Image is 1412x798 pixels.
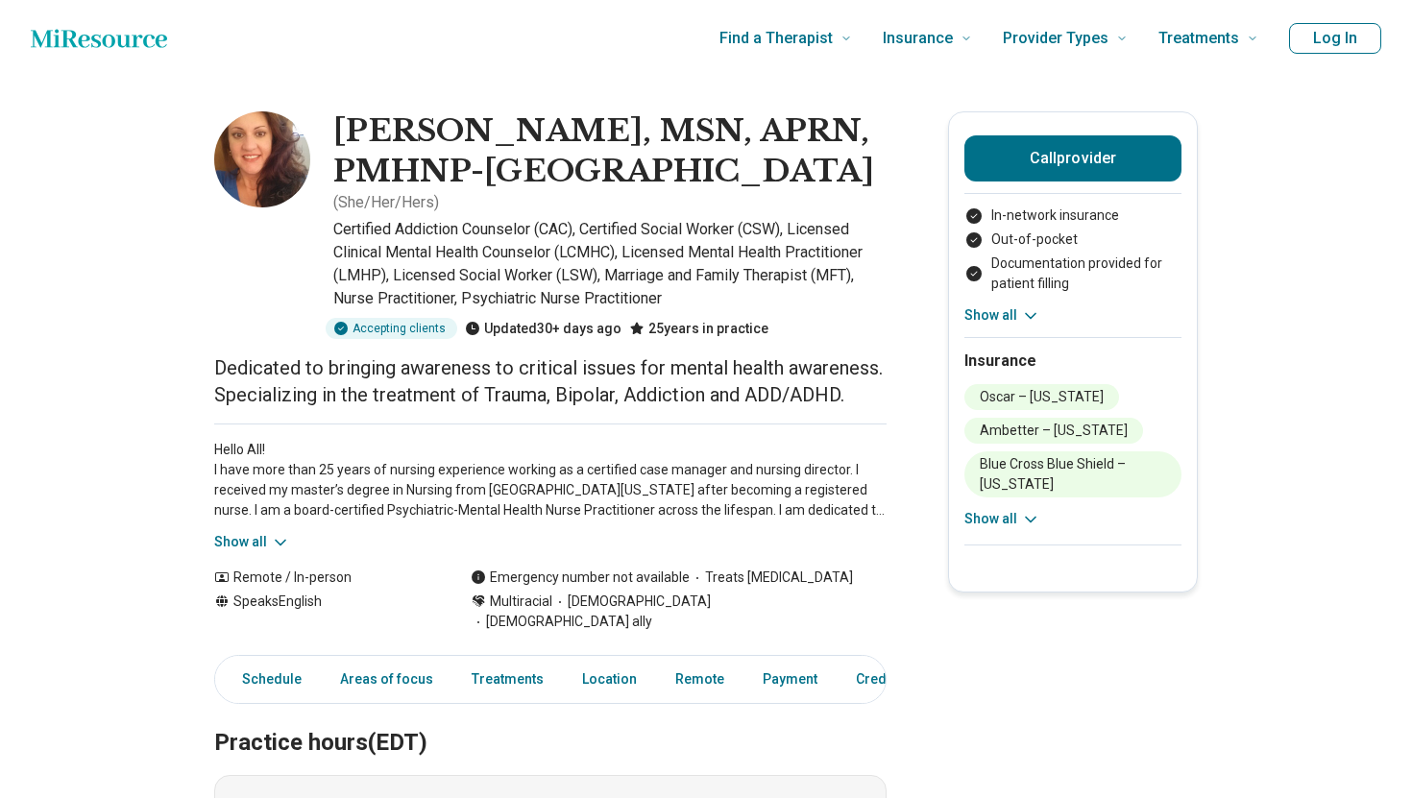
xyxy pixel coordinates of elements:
span: Treats [MEDICAL_DATA] [690,568,853,588]
button: Show all [214,532,290,552]
div: Speaks English [214,592,432,632]
button: Callprovider [964,135,1181,181]
p: Dedicated to bringing awareness to critical issues for mental health awareness. Specializing in t... [214,354,887,408]
li: Documentation provided for patient filling [964,254,1181,294]
div: Updated 30+ days ago [465,318,621,339]
div: Emergency number not available [471,568,690,588]
div: 25 years in practice [629,318,768,339]
button: Show all [964,509,1040,529]
p: ( She/Her/Hers ) [333,191,439,214]
a: Payment [751,660,829,699]
button: Log In [1289,23,1381,54]
span: Multiracial [490,592,552,612]
a: Remote [664,660,736,699]
div: Remote / In-person [214,568,432,588]
span: [DEMOGRAPHIC_DATA] [552,592,711,612]
span: [DEMOGRAPHIC_DATA] ally [471,612,652,632]
li: Out-of-pocket [964,230,1181,250]
a: Credentials [844,660,940,699]
span: Provider Types [1003,25,1108,52]
a: Location [571,660,648,699]
button: Show all [964,305,1040,326]
h2: Practice hours (EDT) [214,681,887,760]
div: Accepting clients [326,318,457,339]
li: In-network insurance [964,206,1181,226]
li: Ambetter – [US_STATE] [964,418,1143,444]
li: Blue Cross Blue Shield – [US_STATE] [964,451,1181,497]
p: Certified Addiction Counselor (CAC), Certified Social Worker (CSW), Licensed Clinical Mental Heal... [333,218,887,310]
span: Find a Therapist [719,25,833,52]
a: Areas of focus [329,660,445,699]
a: Home page [31,19,167,58]
h1: [PERSON_NAME], MSN, APRN, PMHNP-[GEOGRAPHIC_DATA] [333,111,887,191]
p: Hello All! I have more than 25 years of nursing experience working as a certified case manager an... [214,440,887,520]
img: Julianne Fountain, MSN, APRN, PMHNP-BC, Certified Addiction Counselor (CAC) [214,111,310,207]
h2: Insurance [964,350,1181,373]
a: Treatments [460,660,555,699]
span: Insurance [883,25,953,52]
span: Treatments [1158,25,1239,52]
ul: Payment options [964,206,1181,294]
li: Oscar – [US_STATE] [964,384,1119,410]
a: Schedule [219,660,313,699]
